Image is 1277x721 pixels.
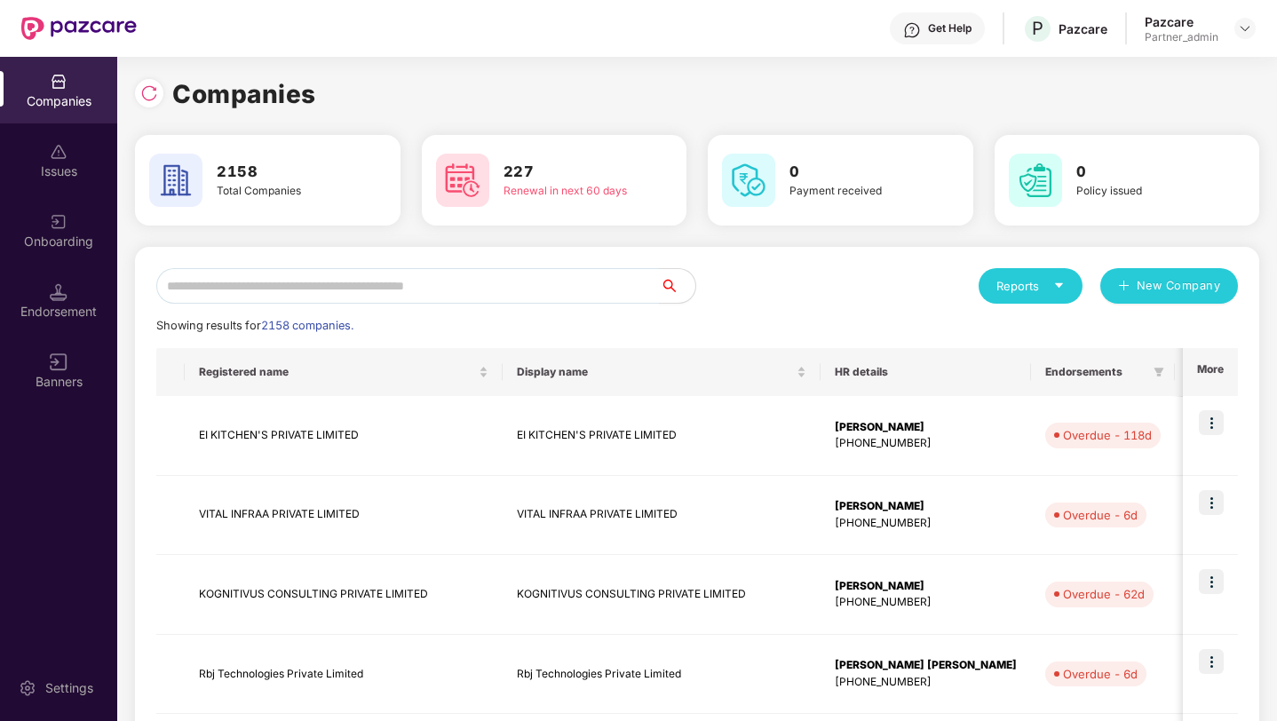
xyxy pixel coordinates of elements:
[1063,665,1138,683] div: Overdue - 6d
[1199,649,1224,674] img: icon
[1045,365,1146,379] span: Endorsements
[185,555,503,635] td: KOGNITIVUS CONSULTING PRIVATE LIMITED
[835,674,1017,691] div: [PHONE_NUMBER]
[928,21,972,36] div: Get Help
[504,183,636,200] div: Renewal in next 60 days
[172,75,316,114] h1: Companies
[1076,161,1209,184] h3: 0
[835,435,1017,452] div: [PHONE_NUMBER]
[217,161,349,184] h3: 2158
[835,419,1017,436] div: [PERSON_NAME]
[1145,30,1218,44] div: Partner_admin
[199,365,475,379] span: Registered name
[50,213,67,231] img: svg+xml;base64,PHN2ZyB3aWR0aD0iMjAiIGhlaWdodD0iMjAiIHZpZXdCb3g9IjAgMCAyMCAyMCIgZmlsbD0ibm9uZSIgeG...
[835,578,1017,595] div: [PERSON_NAME]
[1053,280,1065,291] span: caret-down
[40,679,99,697] div: Settings
[503,348,821,396] th: Display name
[1059,20,1107,37] div: Pazcare
[140,84,158,102] img: svg+xml;base64,PHN2ZyBpZD0iUmVsb2FkLTMyeDMyIiB4bWxucz0iaHR0cDovL3d3dy53My5vcmcvMjAwMC9zdmciIHdpZH...
[50,143,67,161] img: svg+xml;base64,PHN2ZyBpZD0iSXNzdWVzX2Rpc2FibGVkIiB4bWxucz0iaHR0cDovL3d3dy53My5vcmcvMjAwMC9zdmciIH...
[517,365,793,379] span: Display name
[149,154,202,207] img: svg+xml;base64,PHN2ZyB4bWxucz0iaHR0cDovL3d3dy53My5vcmcvMjAwMC9zdmciIHdpZHRoPSI2MCIgaGVpZ2h0PSI2MC...
[21,17,137,40] img: New Pazcare Logo
[1100,268,1238,304] button: plusNew Company
[217,183,349,200] div: Total Companies
[1199,569,1224,594] img: icon
[19,679,36,697] img: svg+xml;base64,PHN2ZyBpZD0iU2V0dGluZy0yMHgyMCIgeG1sbnM9Imh0dHA6Ly93d3cudzMub3JnLzIwMDAvc3ZnIiB3aW...
[1199,490,1224,515] img: icon
[835,594,1017,611] div: [PHONE_NUMBER]
[1145,13,1218,30] div: Pazcare
[659,268,696,304] button: search
[1183,348,1238,396] th: More
[1063,585,1145,603] div: Overdue - 62d
[185,348,503,396] th: Registered name
[1032,18,1043,39] span: P
[1063,506,1138,524] div: Overdue - 6d
[821,348,1031,396] th: HR details
[659,279,695,293] span: search
[50,73,67,91] img: svg+xml;base64,PHN2ZyBpZD0iQ29tcGFuaWVzIiB4bWxucz0iaHR0cDovL3d3dy53My5vcmcvMjAwMC9zdmciIHdpZHRoPS...
[503,476,821,556] td: VITAL INFRAA PRIVATE LIMITED
[1137,277,1221,295] span: New Company
[185,476,503,556] td: VITAL INFRAA PRIVATE LIMITED
[1150,361,1168,383] span: filter
[503,635,821,715] td: Rbj Technologies Private Limited
[1009,154,1062,207] img: svg+xml;base64,PHN2ZyB4bWxucz0iaHR0cDovL3d3dy53My5vcmcvMjAwMC9zdmciIHdpZHRoPSI2MCIgaGVpZ2h0PSI2MC...
[50,283,67,301] img: svg+xml;base64,PHN2ZyB3aWR0aD0iMTQuNSIgaGVpZ2h0PSIxNC41IiB2aWV3Qm94PSIwIDAgMTYgMTYiIGZpbGw9Im5vbm...
[1076,183,1209,200] div: Policy issued
[504,161,636,184] h3: 227
[835,498,1017,515] div: [PERSON_NAME]
[503,555,821,635] td: KOGNITIVUS CONSULTING PRIVATE LIMITED
[903,21,921,39] img: svg+xml;base64,PHN2ZyBpZD0iSGVscC0zMngzMiIgeG1sbnM9Imh0dHA6Ly93d3cudzMub3JnLzIwMDAvc3ZnIiB3aWR0aD...
[1063,426,1152,444] div: Overdue - 118d
[1118,280,1130,294] span: plus
[156,319,353,332] span: Showing results for
[1154,367,1164,377] span: filter
[436,154,489,207] img: svg+xml;base64,PHN2ZyB4bWxucz0iaHR0cDovL3d3dy53My5vcmcvMjAwMC9zdmciIHdpZHRoPSI2MCIgaGVpZ2h0PSI2MC...
[185,396,503,476] td: EI KITCHEN'S PRIVATE LIMITED
[789,161,922,184] h3: 0
[50,353,67,371] img: svg+xml;base64,PHN2ZyB3aWR0aD0iMTYiIGhlaWdodD0iMTYiIHZpZXdCb3g9IjAgMCAxNiAxNiIgZmlsbD0ibm9uZSIgeG...
[789,183,922,200] div: Payment received
[835,515,1017,532] div: [PHONE_NUMBER]
[185,635,503,715] td: Rbj Technologies Private Limited
[835,657,1017,674] div: [PERSON_NAME] [PERSON_NAME]
[1238,21,1252,36] img: svg+xml;base64,PHN2ZyBpZD0iRHJvcGRvd24tMzJ4MzIiIHhtbG5zPSJodHRwOi8vd3d3LnczLm9yZy8yMDAwL3N2ZyIgd2...
[503,396,821,476] td: EI KITCHEN'S PRIVATE LIMITED
[722,154,775,207] img: svg+xml;base64,PHN2ZyB4bWxucz0iaHR0cDovL3d3dy53My5vcmcvMjAwMC9zdmciIHdpZHRoPSI2MCIgaGVpZ2h0PSI2MC...
[1199,410,1224,435] img: icon
[261,319,353,332] span: 2158 companies.
[996,277,1065,295] div: Reports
